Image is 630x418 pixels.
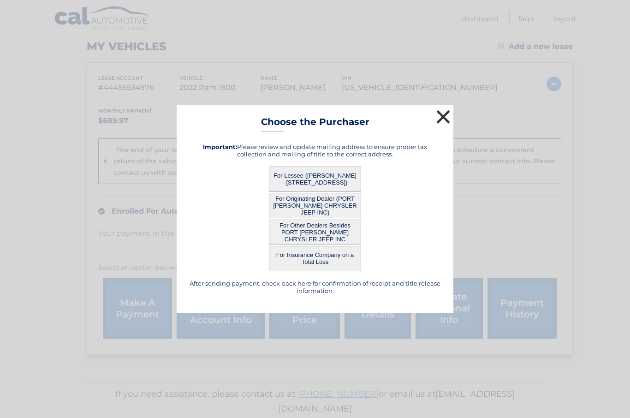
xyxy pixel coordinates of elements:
[203,143,237,150] strong: Important:
[188,280,442,294] h5: After sending payment, check back here for confirmation of receipt and title release information.
[269,246,361,271] button: For Insurance Company on a Total Loss
[434,107,452,126] button: ×
[269,193,361,218] button: For Originating Dealer (PORT [PERSON_NAME] CHRYSLER JEEP INC)
[188,143,442,158] h5: Please review and update mailing address to ensure proper tax collection and mailing of title to ...
[269,167,361,192] button: For Lessee ([PERSON_NAME] - [STREET_ADDRESS])
[261,116,369,132] h3: Choose the Purchaser
[269,220,361,245] button: For Other Dealers Besides PORT [PERSON_NAME] CHRYSLER JEEP INC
